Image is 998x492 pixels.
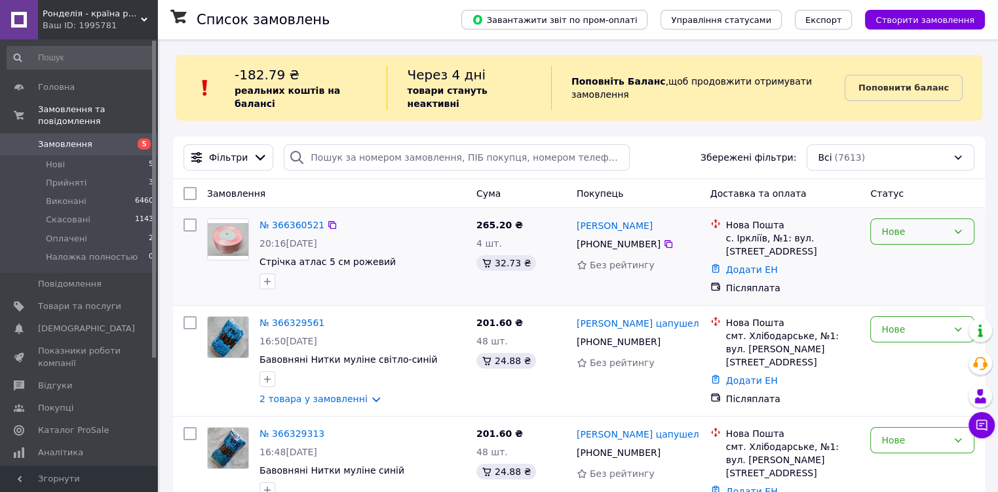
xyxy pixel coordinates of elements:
span: Нові [46,159,65,171]
b: Поповнити баланс [858,83,949,92]
div: Ваш ID: 1995781 [43,20,157,31]
span: Експорт [805,15,842,25]
button: Управління статусами [661,10,782,30]
span: Без рейтингу [590,260,655,270]
div: Нова Пошта [726,427,860,440]
div: Нове [881,433,948,447]
span: (7613) [834,152,865,163]
span: Збережені фільтри: [701,151,796,164]
a: Додати ЕН [726,264,778,275]
span: 0 [149,251,153,263]
div: с. Іркліїв, №1: вул. [STREET_ADDRESS] [726,232,860,258]
span: 16:48[DATE] [259,447,317,457]
div: [PHONE_NUMBER] [574,443,663,462]
b: реальних коштів на балансі [235,85,340,109]
a: 2 товара у замовленні [259,394,368,404]
span: Замовлення [38,138,92,150]
a: Бавовняні Нитки муліне світло-синій [259,354,438,365]
div: 32.73 ₴ [476,255,536,271]
button: Чат з покупцем [969,412,995,438]
div: смт. Хлібодарське, №1: вул. [PERSON_NAME][STREET_ADDRESS] [726,329,860,369]
span: Замовлення та повідомлення [38,104,157,127]
span: Скасовані [46,214,90,226]
span: 265.20 ₴ [476,220,523,230]
button: Експорт [795,10,853,30]
a: [PERSON_NAME] цапушел [577,428,699,441]
a: [PERSON_NAME] [577,219,653,232]
span: Управління статусами [671,15,771,25]
span: 2 [149,233,153,245]
span: Покупці [38,402,73,414]
button: Створити замовлення [865,10,985,30]
span: Показники роботи компанії [38,345,121,369]
span: 201.60 ₴ [476,318,523,328]
span: 48 шт. [476,447,508,457]
span: 201.60 ₴ [476,428,523,439]
span: Фільтри [209,151,248,164]
span: Доставка та оплата [710,188,807,199]
span: Без рейтингу [590,468,655,479]
div: [PHONE_NUMBER] [574,333,663,351]
a: Фото товару [207,427,249,469]
span: Cума [476,188,501,199]
b: Поповніть Баланс [571,76,666,87]
span: [DEMOGRAPHIC_DATA] [38,323,135,335]
img: Фото товару [208,317,248,358]
span: 6460 [135,195,153,207]
a: Створити замовлення [852,14,985,24]
span: Статус [870,188,904,199]
button: Завантажити звіт по пром-оплаті [461,10,647,30]
span: Головна [38,81,75,93]
span: Оплачені [46,233,87,245]
a: Бавовняні Нитки муліне синій [259,465,404,476]
span: Каталог ProSale [38,424,109,436]
span: Наложка полностью [46,251,138,263]
span: Виконані [46,195,86,207]
span: Через 4 дні [407,67,486,83]
span: 1143 [135,214,153,226]
span: Ронделія - країна рукоділля [43,8,141,20]
div: Нова Пошта [726,316,860,329]
input: Пошук за номером замовлення, ПІБ покупця, номером телефону, Email, номером накладної [284,144,630,171]
span: Відгуки [38,380,72,392]
span: Повідомлення [38,278,102,290]
img: :exclamation: [195,78,215,98]
div: Післяплата [726,281,860,295]
a: № 366329313 [259,428,324,439]
span: Без рейтингу [590,358,655,368]
div: Нове [881,224,948,239]
span: Створити замовлення [875,15,974,25]
a: № 366329561 [259,318,324,328]
div: 24.88 ₴ [476,353,536,369]
span: Всі [818,151,832,164]
span: Покупець [577,188,623,199]
span: 20:16[DATE] [259,238,317,249]
a: Стрічка атлас 5 см рожевий [259,256,396,267]
div: , щоб продовжити отримувати замовлення [551,66,845,110]
span: Прийняті [46,177,86,189]
img: Фото товару [208,428,248,468]
div: Нова Пошта [726,218,860,232]
span: 48 шт. [476,336,508,346]
span: 5 [149,159,153,171]
span: Товари та послуги [38,300,121,312]
span: 4 шт. [476,238,502,249]
span: Замовлення [207,188,265,199]
div: Післяплата [726,392,860,405]
a: Фото товару [207,316,249,358]
span: 5 [138,138,151,150]
span: Аналітика [38,447,83,459]
a: Фото товару [207,218,249,260]
a: Додати ЕН [726,375,778,386]
div: Нове [881,322,948,337]
span: -182.79 ₴ [235,67,299,83]
a: Поповнити баланс [845,75,963,101]
span: Завантажити звіт по пром-оплаті [472,14,637,26]
b: товари стануть неактивні [407,85,487,109]
input: Пошук [7,46,155,70]
img: Фото товару [208,223,248,256]
div: [PHONE_NUMBER] [574,235,663,253]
